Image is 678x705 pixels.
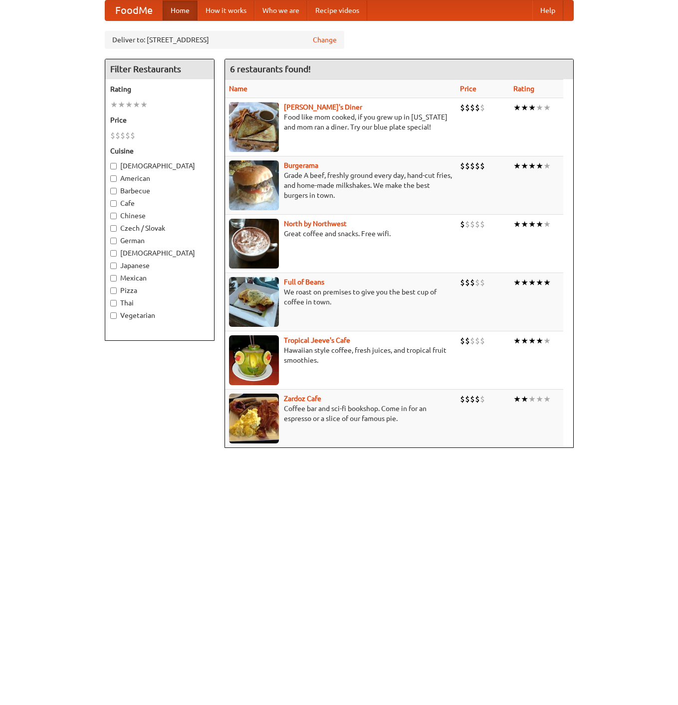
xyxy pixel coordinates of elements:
[521,160,528,171] li: ★
[110,261,209,271] label: Japanese
[229,335,279,385] img: jeeves.jpg
[110,213,117,219] input: Chinese
[110,275,117,282] input: Mexican
[460,394,465,405] li: $
[480,335,485,346] li: $
[110,161,209,171] label: [DEMOGRAPHIC_DATA]
[513,277,521,288] li: ★
[470,160,475,171] li: $
[229,277,279,327] img: beans.jpg
[521,277,528,288] li: ★
[110,250,117,257] input: [DEMOGRAPHIC_DATA]
[284,220,347,228] b: North by Northwest
[284,278,324,286] a: Full of Beans
[110,298,209,308] label: Thai
[470,335,475,346] li: $
[470,394,475,405] li: $
[475,102,480,113] li: $
[528,394,536,405] li: ★
[110,223,209,233] label: Czech / Slovak
[229,112,452,132] p: Food like mom cooked, if you grew up in [US_STATE] and mom ran a diner. Try our blue plate special!
[521,335,528,346] li: ★
[513,335,521,346] li: ★
[110,248,209,258] label: [DEMOGRAPHIC_DATA]
[532,0,563,20] a: Help
[125,130,130,141] li: $
[110,200,117,207] input: Cafe
[528,277,536,288] li: ★
[284,395,321,403] b: Zardoz Cafe
[110,287,117,294] input: Pizza
[284,161,318,169] a: Burgerama
[110,84,209,94] h5: Rating
[543,277,551,288] li: ★
[230,64,311,74] ng-pluralize: 6 restaurants found!
[284,103,362,111] a: [PERSON_NAME]'s Diner
[480,394,485,405] li: $
[130,130,135,141] li: $
[110,300,117,306] input: Thai
[465,394,470,405] li: $
[110,312,117,319] input: Vegetarian
[105,59,214,79] h4: Filter Restaurants
[470,219,475,230] li: $
[229,160,279,210] img: burgerama.jpg
[465,102,470,113] li: $
[110,285,209,295] label: Pizza
[110,236,209,246] label: German
[229,85,247,93] a: Name
[536,335,543,346] li: ★
[543,160,551,171] li: ★
[513,102,521,113] li: ★
[513,394,521,405] li: ★
[110,238,117,244] input: German
[460,335,465,346] li: $
[528,335,536,346] li: ★
[470,102,475,113] li: $
[475,219,480,230] li: $
[229,102,279,152] img: sallys.jpg
[110,211,209,221] label: Chinese
[465,219,470,230] li: $
[513,85,534,93] a: Rating
[110,173,209,183] label: American
[110,130,115,141] li: $
[105,31,344,49] div: Deliver to: [STREET_ADDRESS]
[115,130,120,141] li: $
[475,335,480,346] li: $
[229,394,279,443] img: zardoz.jpg
[313,35,337,45] a: Change
[521,102,528,113] li: ★
[110,263,117,269] input: Japanese
[475,160,480,171] li: $
[460,277,465,288] li: $
[105,0,163,20] a: FoodMe
[475,394,480,405] li: $
[110,273,209,283] label: Mexican
[254,0,307,20] a: Who we are
[163,0,198,20] a: Home
[536,277,543,288] li: ★
[470,277,475,288] li: $
[460,160,465,171] li: $
[198,0,254,20] a: How it works
[460,85,476,93] a: Price
[110,188,117,194] input: Barbecue
[480,277,485,288] li: $
[110,146,209,156] h5: Cuisine
[229,219,279,269] img: north.jpg
[480,219,485,230] li: $
[543,335,551,346] li: ★
[110,225,117,232] input: Czech / Slovak
[110,99,118,110] li: ★
[460,102,465,113] li: $
[118,99,125,110] li: ★
[465,160,470,171] li: $
[125,99,133,110] li: ★
[110,186,209,196] label: Barbecue
[480,102,485,113] li: $
[460,219,465,230] li: $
